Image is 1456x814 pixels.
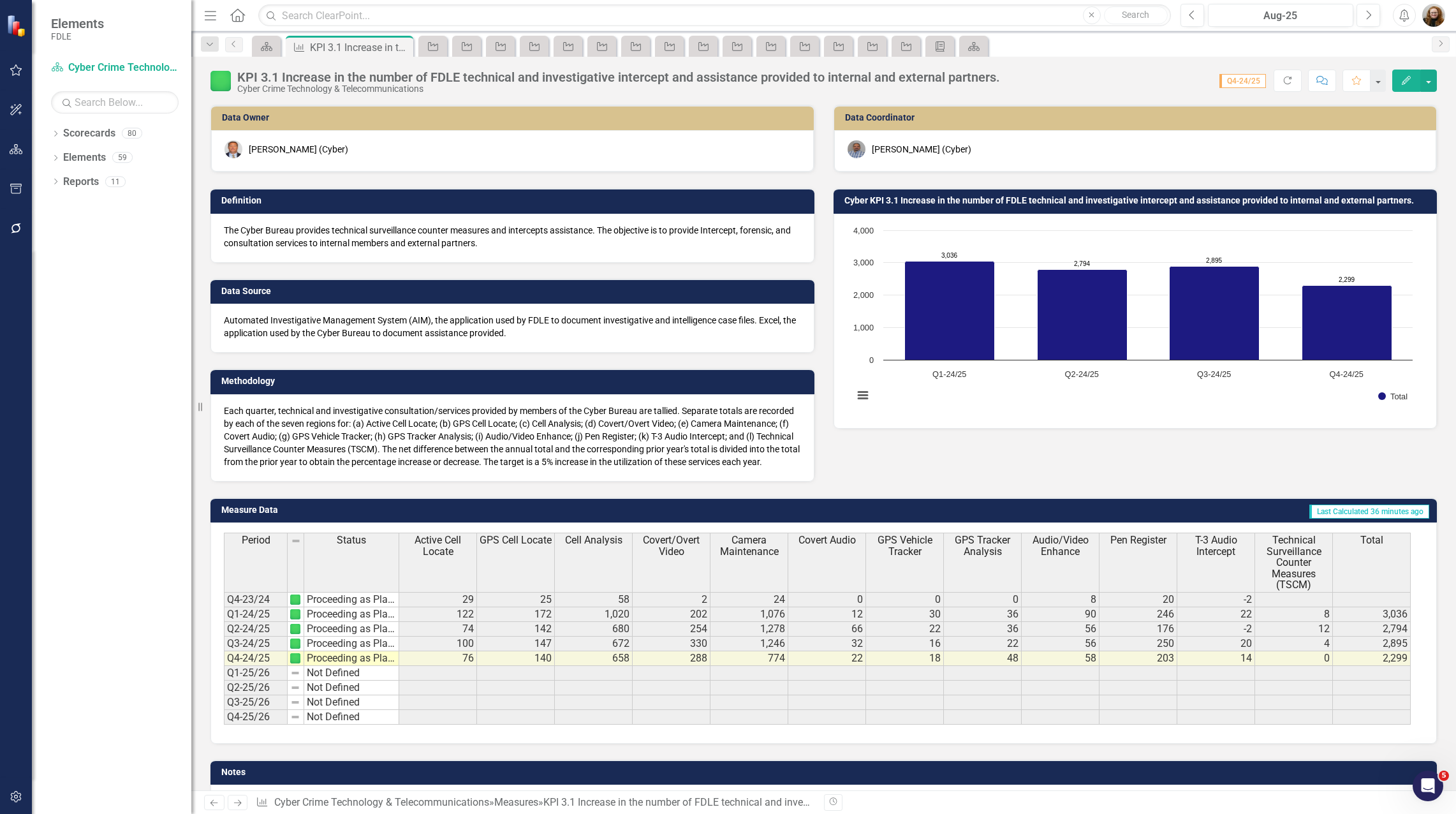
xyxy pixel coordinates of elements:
img: AUsQyScrxTE5AAAAAElFTkSuQmCC [290,609,300,619]
td: 56 [1022,637,1099,651]
h3: Data Owner [222,113,807,122]
span: GPS Vehicle Tracker [869,535,941,557]
td: Proceeding as Planned [304,651,399,666]
div: ClearPoint Advanced Training [18,352,237,376]
h3: Measure Data [221,505,607,515]
a: Reports [63,175,99,189]
td: 658 [555,651,633,666]
path: Q3-24/25, 2,895. Total. [1169,266,1259,360]
td: 24 [710,592,788,607]
td: 14 [1177,651,1255,666]
span: Period [242,535,270,546]
a: Measures [494,796,538,808]
div: 🚀 ClearPoint Next 5 Release Highlights! [26,256,206,283]
span: Status [337,535,366,546]
td: Q4-23/24 [224,592,288,607]
p: Hi [PERSON_NAME] [26,91,230,112]
img: 8DAGhfEEPCf229AAAAAElFTkSuQmCC [291,536,301,546]
text: Q2-24/25 [1064,369,1098,379]
td: 66 [788,622,866,637]
svg: Interactive chart [847,224,1419,415]
text: Q3-24/25 [1197,369,1231,379]
td: 8 [1255,607,1333,622]
td: 1,076 [710,607,788,622]
text: 4,000 [853,226,873,235]
td: 36 [944,607,1022,622]
td: Not Defined [304,710,399,725]
td: Not Defined [304,681,399,695]
div: KPI 3.1 Increase in the number of FDLE technical and investigative intercept and assistance provi... [310,40,410,56]
h3: Data Source [221,286,808,296]
span: Audio/Video Enhance [1024,535,1096,557]
div: Profile image for FinI apologize again for the frustration and want to make sure you get the help... [13,169,242,216]
td: 250 [1099,637,1177,651]
img: AUsQyScrxTE5AAAAAElFTkSuQmCC [290,653,300,663]
td: 246 [1099,607,1177,622]
path: Q4-24/25, 2,299. Total. [1302,285,1392,360]
span: Camera Maintenance [713,535,785,557]
td: 0 [944,592,1022,607]
td: 330 [633,637,710,651]
span: Last Calculated 36 minutes ago [1309,505,1429,519]
div: Product update [26,234,102,248]
a: Cyber Crime Technology & Telecommunications [274,796,489,808]
text: Q1-24/25 [932,369,966,379]
div: Fin [57,193,70,206]
img: 8DAGhfEEPCf229AAAAAElFTkSuQmCC [290,668,300,678]
div: 80 [122,128,142,139]
td: Q1-25/26 [224,666,288,681]
td: 58 [555,592,633,607]
td: 1,020 [555,607,633,622]
text: 3,000 [853,258,873,267]
div: Cyber Crime Technology & Telecommunications [237,84,1000,94]
img: Proceeding as Planned [210,71,231,91]
td: 36 [944,622,1022,637]
td: 672 [555,637,633,651]
td: 176 [1099,622,1177,637]
path: Q2-24/25, 2,794. Total. [1037,269,1127,360]
td: 774 [710,651,788,666]
td: 8 [1022,592,1099,607]
td: 20 [1099,592,1177,607]
div: Product update🚀 ClearPoint Next 5 Release Highlights!Hey there, [13,223,242,309]
span: GPS Cell Locate [480,535,552,546]
img: AUsQyScrxTE5AAAAAElFTkSuQmCC [290,639,300,649]
text: 2,000 [853,290,873,300]
td: -2 [1177,622,1255,637]
td: 4 [1255,637,1333,651]
td: Q3-25/26 [224,695,288,710]
iframe: Intercom live chat [1413,771,1443,801]
div: Automation & Integration - Data Loader [18,376,237,399]
span: Home [17,430,46,439]
div: 59 [112,152,133,163]
img: AUsQyScrxTE5AAAAAElFTkSuQmCC [290,595,300,605]
td: 20 [1177,637,1255,651]
span: Technical Surveillance Counter Measures (TSCM) [1258,535,1330,591]
span: Messages [74,430,118,439]
button: News [128,398,191,449]
img: 8DAGhfEEPCf229AAAAAElFTkSuQmCC [290,683,300,693]
text: 3,036 [941,252,957,259]
td: Q3-24/25 [224,637,288,651]
input: Search ClearPoint... [258,4,1171,27]
td: Not Defined [304,666,399,681]
td: 22 [1177,607,1255,622]
div: ClearPoint Advanced Training [26,357,214,371]
div: KPI 3.1 Increase in the number of FDLE technical and investigative intercept and assistance provi... [237,70,1000,84]
td: Q4-25/26 [224,710,288,725]
td: 18 [866,651,944,666]
td: 3,036 [1333,607,1411,622]
td: 16 [866,637,944,651]
img: Jennifer Siddoway [1422,4,1445,27]
div: Hey there, [26,285,206,299]
td: 172 [477,607,555,622]
img: Profile image for Fin [26,180,52,205]
img: Francisco Zapata [848,140,865,158]
td: 1,246 [710,637,788,651]
div: 11 [105,176,126,187]
button: Help [191,398,255,449]
td: 254 [633,622,710,637]
span: Elements [51,16,104,31]
td: 22 [944,637,1022,651]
